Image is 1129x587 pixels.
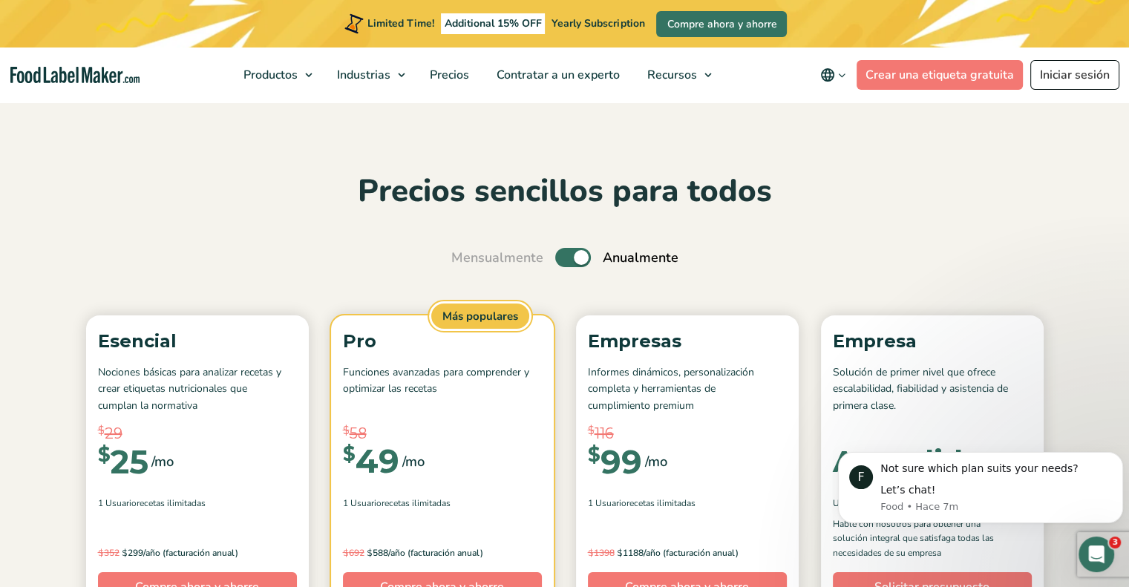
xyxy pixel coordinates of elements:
[402,451,425,472] span: /mo
[98,545,297,560] p: 299/año (facturación anual)
[595,422,614,445] span: 116
[98,547,120,559] del: 352
[588,496,626,510] span: 1 Usuario
[588,327,787,355] p: Empresas
[239,67,299,83] span: Productos
[832,430,1129,547] iframe: Intercom notifications mensaje
[645,451,667,472] span: /mo
[492,67,621,83] span: Contratar a un experto
[833,364,1032,414] p: Solución de primer nivel que ofrece escalabilidad, fiabilidad y asistencia de primera clase.
[626,496,696,510] span: Recetas ilimitadas
[343,364,542,414] p: Funciones avanzadas para comprender y optimizar las recetas
[483,47,630,102] a: Contratar a un experto
[588,547,615,559] del: 1398
[367,16,434,30] span: Limited Time!
[656,11,787,37] a: Compre ahora y ahorre
[425,67,471,83] span: Precios
[588,445,601,465] span: $
[617,547,623,558] span: $
[588,364,787,414] p: Informes dinámicos, personalización completa y herramientas de cumplimiento premium
[230,47,320,102] a: Productos
[367,547,373,558] span: $
[98,445,111,465] span: $
[441,13,546,34] span: Additional 15% OFF
[1079,537,1114,572] iframe: Intercom live chat
[833,327,1032,355] p: Empresa
[1109,537,1121,548] span: 3
[603,248,678,268] span: Anualmente
[343,445,399,477] div: 49
[98,327,297,355] p: Esencial
[98,445,148,478] div: 25
[857,60,1023,90] a: Crear una etiqueta gratuita
[588,545,787,560] p: 1188/año (facturación anual)
[588,445,642,478] div: 99
[343,327,542,355] p: Pro
[79,171,1051,212] h2: Precios sencillos para todos
[350,422,367,445] span: 58
[333,67,392,83] span: Industrias
[1030,60,1119,90] a: Iniciar sesión
[343,422,350,439] span: $
[343,547,349,558] span: $
[98,496,137,510] span: 1 Usuario
[588,422,595,439] span: $
[343,496,382,510] span: 1 Usuario
[634,47,719,102] a: Recursos
[122,547,128,558] span: $
[98,364,297,414] p: Nociones básicas para analizar recetas y crear etiquetas nutricionales que cumplan la normativa
[416,47,480,102] a: Precios
[98,422,105,439] span: $
[552,16,644,30] span: Yearly Subscription
[343,545,542,560] p: 588/año (facturación anual)
[151,451,174,472] span: /mo
[429,301,531,332] span: Más populares
[343,547,364,559] del: 692
[343,445,356,464] span: $
[451,248,543,268] span: Mensualmente
[643,67,698,83] span: Recursos
[105,422,122,445] span: 29
[324,47,413,102] a: Industrias
[98,547,104,558] span: $
[555,248,591,267] label: Toggle
[137,496,206,510] span: Recetas ilimitadas
[588,547,594,558] span: $
[382,496,451,510] span: Recetas ilimitadas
